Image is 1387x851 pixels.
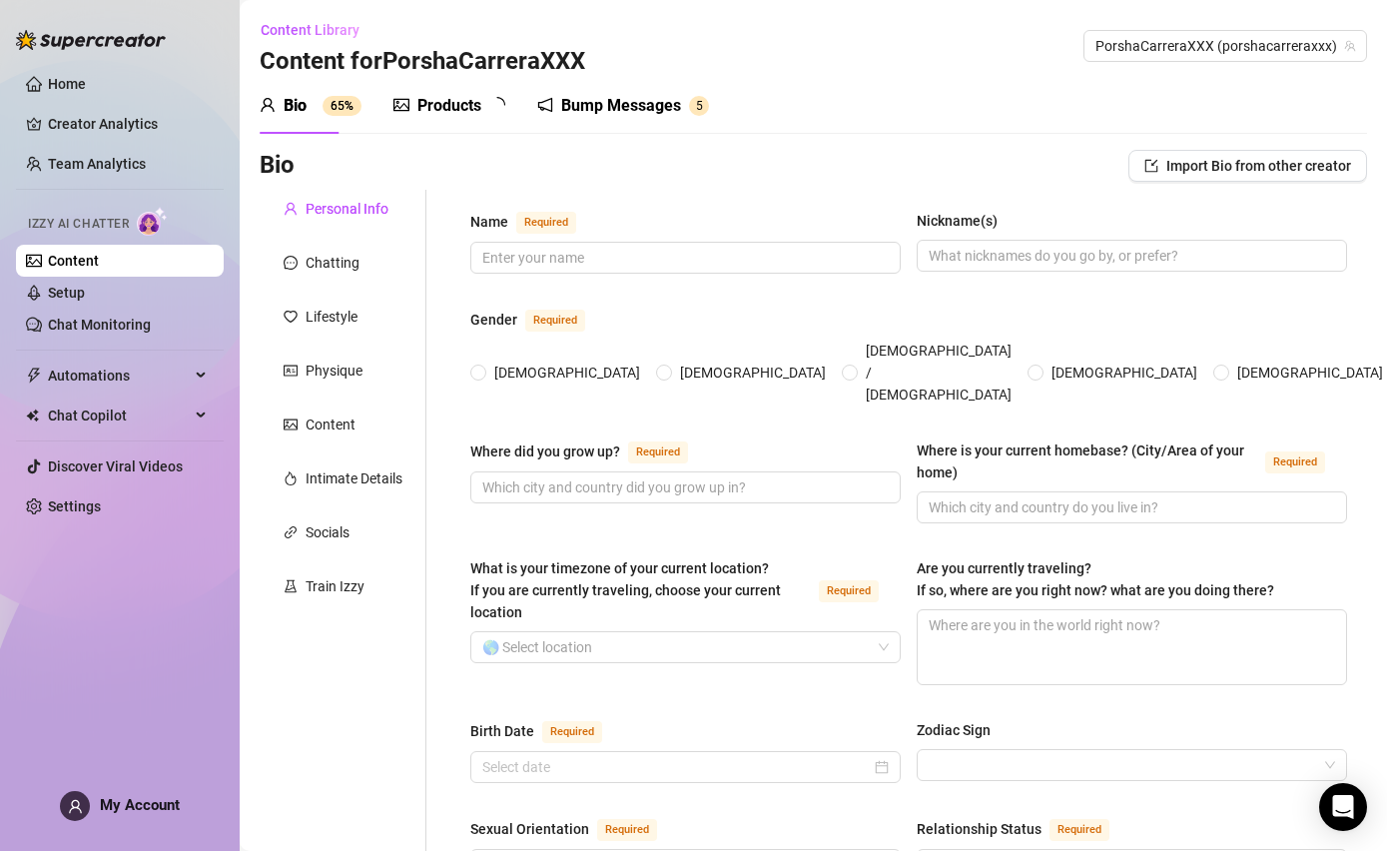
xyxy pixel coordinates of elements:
[1344,40,1356,52] span: team
[486,362,648,384] span: [DEMOGRAPHIC_DATA]
[1043,362,1205,384] span: [DEMOGRAPHIC_DATA]
[306,467,402,489] div: Intimate Details
[1095,31,1355,61] span: PorshaCarreraXXX (porshacarreraxxx)
[470,439,710,463] label: Where did you grow up?
[470,719,624,743] label: Birth Date
[482,476,885,498] input: Where did you grow up?
[100,796,180,814] span: My Account
[393,97,409,113] span: picture
[482,247,885,269] input: Name
[470,308,607,332] label: Gender
[672,362,834,384] span: [DEMOGRAPHIC_DATA]
[917,210,1012,232] label: Nickname(s)
[306,575,364,597] div: Train Izzy
[1319,783,1367,831] div: Open Intercom Messenger
[819,580,879,602] span: Required
[48,285,85,301] a: Setup
[917,210,998,232] div: Nickname(s)
[137,207,168,236] img: AI Chatter
[48,156,146,172] a: Team Analytics
[68,799,83,814] span: user
[470,818,589,840] div: Sexual Orientation
[306,414,355,435] div: Content
[260,150,295,182] h3: Bio
[306,306,357,328] div: Lifestyle
[284,418,298,431] span: picture
[470,720,534,742] div: Birth Date
[858,340,1020,406] span: [DEMOGRAPHIC_DATA] / [DEMOGRAPHIC_DATA]
[917,719,1005,741] label: Zodiac Sign
[1144,159,1158,173] span: import
[1049,819,1109,841] span: Required
[516,212,576,234] span: Required
[628,441,688,463] span: Required
[929,245,1331,267] input: Nickname(s)
[284,579,298,593] span: experiment
[929,496,1331,518] input: Where is your current homebase? (City/Area of your home)
[48,458,183,474] a: Discover Viral Videos
[917,439,1257,483] div: Where is your current homebase? (City/Area of your home)
[917,818,1041,840] div: Relationship Status
[306,360,362,382] div: Physique
[537,97,553,113] span: notification
[48,253,99,269] a: Content
[28,215,129,234] span: Izzy AI Chatter
[561,94,681,118] div: Bump Messages
[917,719,991,741] div: Zodiac Sign
[542,721,602,743] span: Required
[470,309,517,331] div: Gender
[284,364,298,378] span: idcard
[470,817,679,841] label: Sexual Orientation
[48,317,151,333] a: Chat Monitoring
[48,76,86,92] a: Home
[16,30,166,50] img: logo-BBDzfeDw.svg
[689,96,709,116] sup: 5
[260,97,276,113] span: user
[284,256,298,270] span: message
[284,471,298,485] span: fire
[260,14,375,46] button: Content Library
[323,96,361,116] sup: 65%
[48,360,190,392] span: Automations
[1166,158,1351,174] span: Import Bio from other creator
[525,310,585,332] span: Required
[26,409,39,423] img: Chat Copilot
[284,202,298,216] span: user
[917,560,1274,598] span: Are you currently traveling? If so, where are you right now? what are you doing there?
[917,439,1347,483] label: Where is your current homebase? (City/Area of your home)
[917,817,1131,841] label: Relationship Status
[284,310,298,324] span: heart
[26,368,42,384] span: thunderbolt
[1128,150,1367,182] button: Import Bio from other creator
[470,211,508,233] div: Name
[260,46,585,78] h3: Content for PorshaCarreraXXX
[284,525,298,539] span: link
[284,94,307,118] div: Bio
[48,400,190,431] span: Chat Copilot
[261,22,359,38] span: Content Library
[306,198,388,220] div: Personal Info
[1265,451,1325,473] span: Required
[306,252,359,274] div: Chatting
[597,819,657,841] span: Required
[470,440,620,462] div: Where did you grow up?
[48,498,101,514] a: Settings
[696,99,703,113] span: 5
[306,521,349,543] div: Socials
[417,94,481,118] div: Products
[489,97,505,113] span: loading
[470,210,598,234] label: Name
[482,756,871,778] input: Birth Date
[470,560,781,620] span: What is your timezone of your current location? If you are currently traveling, choose your curre...
[48,108,208,140] a: Creator Analytics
